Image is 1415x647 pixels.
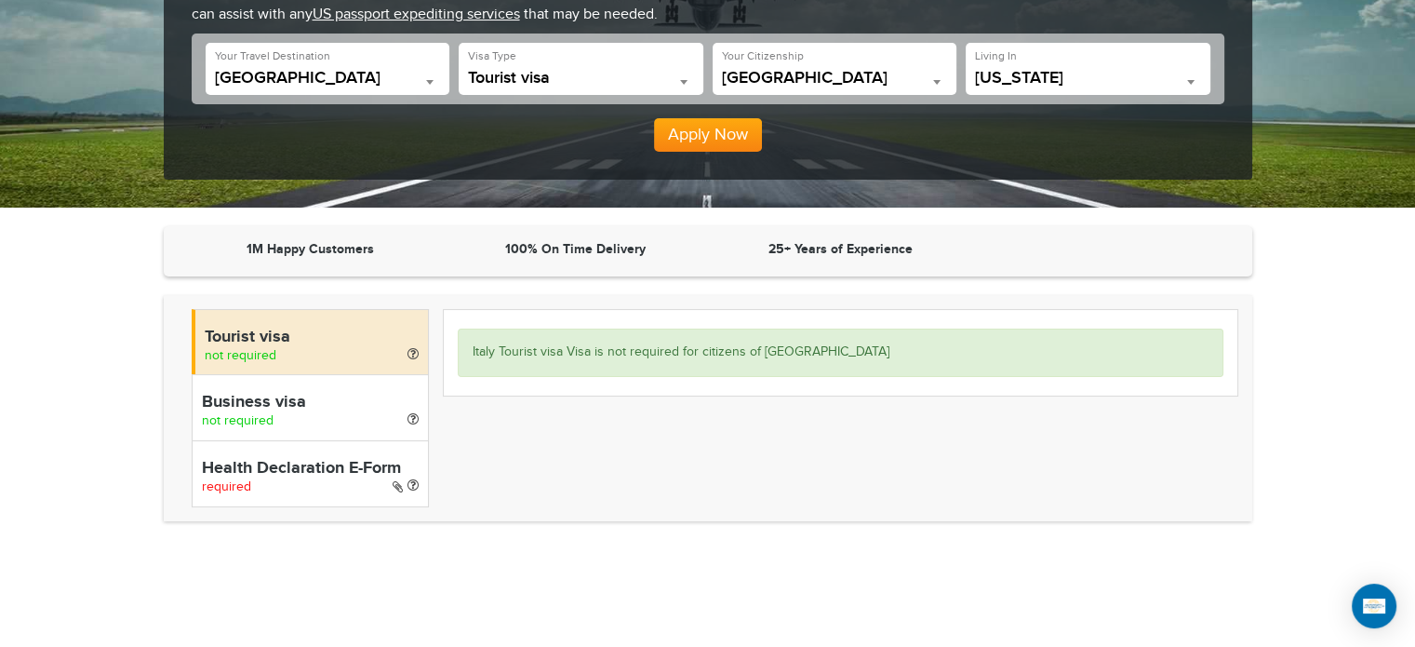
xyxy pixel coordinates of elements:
[768,241,913,257] strong: 25+ Years of Experience
[468,69,694,95] span: Tourist visa
[654,118,762,152] button: Apply Now
[313,6,520,23] a: US passport expediting services
[975,69,1201,95] span: Iowa
[215,69,441,95] span: Italy
[722,69,948,88] span: United States
[202,460,419,479] h4: Health Declaration E-Form
[458,329,1223,377] div: Italy Tourist visa Visa is not required for citizens of [GEOGRAPHIC_DATA]
[722,69,948,95] span: United States
[202,413,274,428] span: not required
[1352,584,1396,628] div: Open Intercom Messenger
[468,48,516,64] label: Visa Type
[505,241,646,257] strong: 100% On Time Delivery
[202,479,251,494] span: required
[975,48,1017,64] label: Living In
[215,48,330,64] label: Your Travel Destination
[215,69,441,88] span: Italy
[202,394,419,412] h4: Business visa
[975,69,1201,88] span: Iowa
[468,69,694,88] span: Tourist visa
[978,240,1234,263] iframe: Customer reviews powered by Trustpilot
[205,348,276,363] span: not required
[722,48,804,64] label: Your Citizenship
[205,329,419,347] h4: Tourist visa
[247,241,374,257] strong: 1M Happy Customers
